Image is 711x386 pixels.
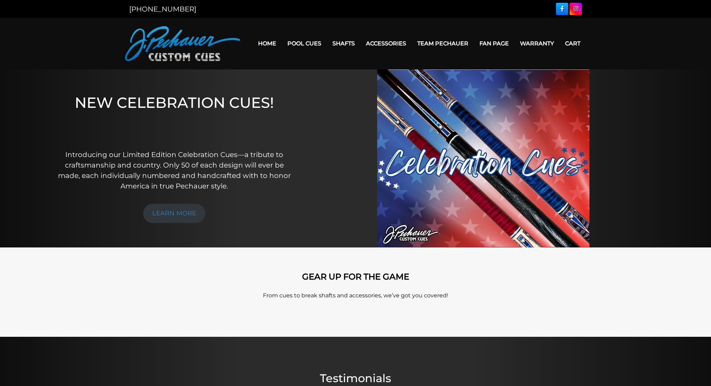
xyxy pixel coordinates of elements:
strong: GEAR UP FOR THE GAME [302,272,409,282]
h1: NEW CELEBRATION CUES! [57,94,292,140]
p: From cues to break shafts and accessories, we’ve got you covered! [156,291,555,300]
a: Shafts [327,35,360,52]
a: Fan Page [474,35,514,52]
img: Pechauer Custom Cues [125,26,240,61]
a: [PHONE_NUMBER] [129,5,196,13]
a: Pool Cues [282,35,327,52]
a: Home [252,35,282,52]
a: Warranty [514,35,559,52]
a: Team Pechauer [412,35,474,52]
a: Cart [559,35,586,52]
a: Accessories [360,35,412,52]
a: LEARN MORE [143,204,205,223]
p: Introducing our Limited Edition Celebration Cues—a tribute to craftsmanship and country. Only 50 ... [57,149,292,191]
